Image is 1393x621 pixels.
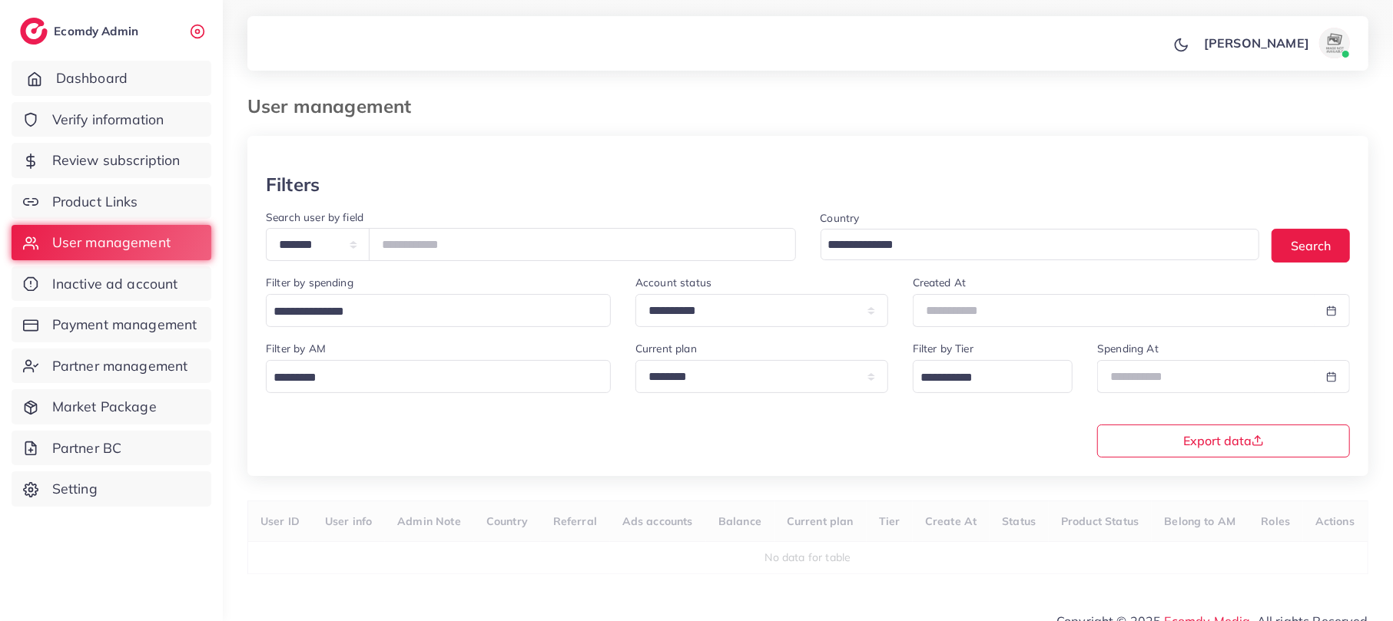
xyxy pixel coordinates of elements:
[20,18,142,45] a: logoEcomdy Admin
[1097,341,1159,356] label: Spending At
[12,389,211,424] a: Market Package
[266,173,320,196] h3: Filters
[823,233,1240,257] input: Search for option
[821,229,1260,260] div: Search for option
[12,471,211,507] a: Setting
[56,68,128,88] span: Dashboard
[20,18,48,45] img: logo
[1196,28,1356,58] a: [PERSON_NAME]avatar
[266,275,353,290] label: Filter by spending
[913,275,967,290] label: Created At
[52,397,157,417] span: Market Package
[266,341,326,356] label: Filter by AM
[12,184,211,220] a: Product Links
[12,225,211,260] a: User management
[52,233,171,253] span: User management
[1272,229,1350,262] button: Search
[266,360,611,393] div: Search for option
[268,300,591,324] input: Search for option
[1204,34,1309,52] p: [PERSON_NAME]
[268,366,591,390] input: Search for option
[52,110,164,130] span: Verify information
[12,431,211,466] a: Partner BC
[12,266,211,302] a: Inactive ad account
[1097,424,1350,457] button: Export data
[54,24,142,38] h2: Ecomdy Admin
[12,102,211,137] a: Verify information
[12,348,211,384] a: Partner management
[635,341,697,356] label: Current plan
[266,210,363,225] label: Search user by field
[1183,434,1264,447] span: Export data
[247,95,423,117] h3: User management
[52,274,178,294] span: Inactive ad account
[12,143,211,178] a: Review subscription
[266,294,611,327] div: Search for option
[915,366,1053,390] input: Search for option
[913,360,1073,393] div: Search for option
[913,341,973,356] label: Filter by Tier
[12,61,211,96] a: Dashboard
[52,356,188,376] span: Partner management
[1319,28,1350,58] img: avatar
[52,192,138,212] span: Product Links
[12,307,211,342] a: Payment management
[52,438,122,458] span: Partner BC
[52,150,181,170] span: Review subscription
[635,275,711,290] label: Account status
[821,210,860,226] label: Country
[52,479,98,499] span: Setting
[52,315,197,335] span: Payment management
